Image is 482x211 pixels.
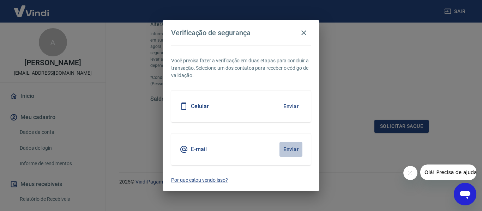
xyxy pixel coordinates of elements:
h4: Verificação de segurança [171,29,251,37]
iframe: Mensagem da empresa [420,165,476,180]
h5: Celular [191,103,209,110]
iframe: Fechar mensagem [403,166,417,180]
span: Olá! Precisa de ajuda? [4,5,59,11]
iframe: Botão para abrir a janela de mensagens [454,183,476,205]
p: Você precisa fazer a verificação em duas etapas para concluir a transação. Selecione um dos conta... [171,57,311,79]
button: Enviar [279,99,302,114]
button: Enviar [279,142,302,157]
a: Por que estou vendo isso? [171,176,311,184]
h5: E-mail [191,146,207,153]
